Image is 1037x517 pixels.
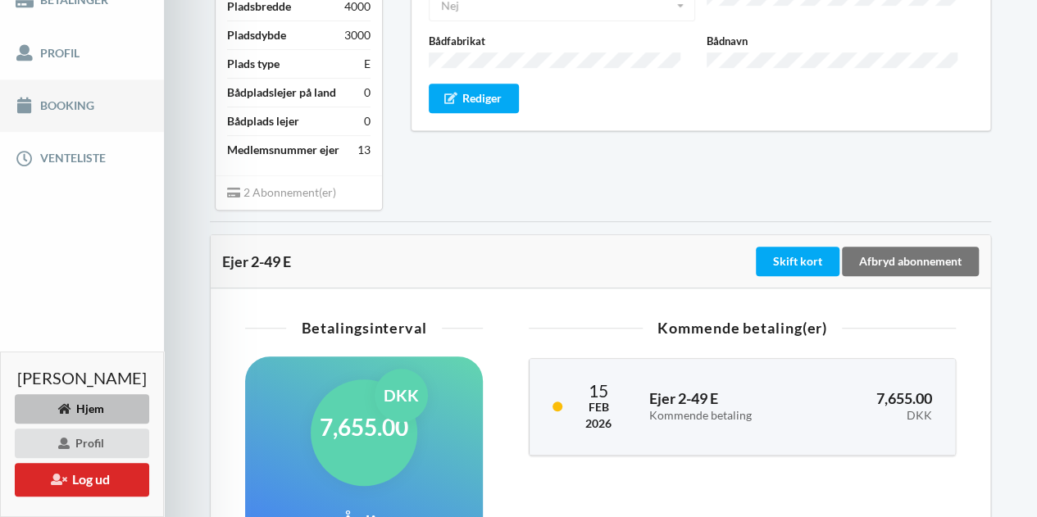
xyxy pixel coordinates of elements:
[344,27,371,43] div: 3000
[227,185,336,199] span: 2 Abonnement(er)
[529,320,956,335] div: Kommende betaling(er)
[756,247,839,276] div: Skift kort
[15,394,149,424] div: Hjem
[429,33,695,49] label: Bådfabrikat
[585,399,612,415] div: Feb
[707,33,973,49] label: Bådnavn
[842,247,979,276] div: Afbryd abonnement
[227,27,286,43] div: Pladsdybde
[429,84,519,113] div: Rediger
[15,463,149,497] button: Log ud
[320,412,408,442] h1: 7,655.00
[15,429,149,458] div: Profil
[585,415,612,432] div: 2026
[649,409,803,423] div: Kommende betaling
[227,142,339,158] div: Medlemsnummer ejer
[585,382,612,399] div: 15
[364,113,371,129] div: 0
[17,370,147,386] span: [PERSON_NAME]
[364,56,371,72] div: E
[826,409,932,423] div: DKK
[227,113,299,129] div: Bådplads lejer
[649,389,803,422] h3: Ejer 2-49 E
[357,142,371,158] div: 13
[826,389,932,422] h3: 7,655.00
[227,56,280,72] div: Plads type
[375,369,428,422] div: DKK
[245,320,483,335] div: Betalingsinterval
[364,84,371,101] div: 0
[227,84,336,101] div: Bådpladslejer på land
[222,253,753,270] div: Ejer 2-49 E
